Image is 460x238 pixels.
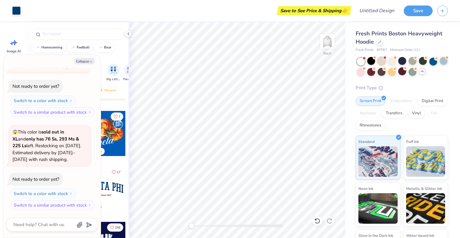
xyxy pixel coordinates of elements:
div: homecoming [41,46,62,49]
img: Switch to a color with stock [69,192,73,195]
img: Metallic & Glitter Ink [406,193,445,224]
button: Switch to a color with stock [10,189,76,198]
div: Not ready to order yet? [12,176,59,182]
span: # FP87 [377,48,387,53]
div: Transfers [382,109,406,118]
span: Fresh Prints [356,48,374,53]
img: Switch to a similar product with stock [88,110,92,114]
div: filter for Big Little Reveal [106,64,120,82]
button: homecoming [32,43,65,52]
strong: sold out in XL [12,129,64,142]
img: Switch to a color with stock [69,99,73,102]
div: Back [323,51,331,56]
button: football [67,43,92,52]
div: Foil [427,109,441,118]
input: Untitled Design [354,5,399,17]
div: Embroidery [387,97,416,106]
img: Standard [358,146,398,177]
button: Like [107,223,123,232]
span: Metallic & Glitter Ink [406,185,442,192]
span: Big Little Reveal [106,77,120,82]
img: Back [321,35,333,48]
img: Neon Ink [358,193,398,224]
span: Fresh Prints Boston Heavyweight Hoodie [356,30,442,45]
div: Rhinestones [356,121,385,130]
div: Screen Print [356,97,385,106]
span: 😱 [12,129,18,135]
button: Switch to a similar product with stock [10,107,95,117]
div: Newest [96,87,119,94]
span: Minimum Order: 12 + [390,48,420,53]
span: Standard [358,138,375,145]
button: filter button [106,64,120,82]
span: Image AI [7,49,21,54]
button: Collapse [74,58,95,64]
strong: only has 76 Ss, 293 Ms & 225 Ls [12,136,79,149]
span: 👉 [341,7,348,14]
span: 256 [115,226,120,229]
div: football [77,46,90,49]
img: Switch to a similar product with stock [88,203,92,207]
img: Big Little Reveal Image [110,66,117,73]
div: Vinyl [408,109,425,118]
img: trend_line.gif [98,46,103,49]
div: Print Type [356,84,448,91]
img: Parent's Weekend Image [127,66,134,73]
button: bear [95,43,114,52]
div: Digital Print [418,97,447,106]
img: trend_line.gif [35,46,40,49]
span: 7 [119,115,120,118]
span: Neon Ink [358,185,373,192]
img: trend_line.gif [71,46,75,49]
button: Like [109,168,123,176]
div: filter for Parent's Weekend [123,64,137,82]
div: Applique [356,109,380,118]
input: Try "Alpha" [42,31,120,37]
span: This color is and left. Restocking on [DATE]. Estimated delivery by [DATE]–[DATE] with rush shipp... [12,129,81,162]
span: Puff Ink [406,138,419,145]
img: Puff Ink [406,146,445,177]
button: Switch to a color with stock [10,96,76,105]
button: filter button [123,64,137,82]
span: 17 [117,171,120,174]
div: Accessibility label [189,223,195,229]
div: Save to See Price & Shipping [278,6,350,15]
div: bear [104,46,111,49]
div: Not ready to order yet? [12,83,59,89]
button: Like [111,112,123,121]
button: Save [404,5,433,16]
button: Switch to a similar product with stock [10,200,95,210]
span: Parent's Weekend [123,77,137,82]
